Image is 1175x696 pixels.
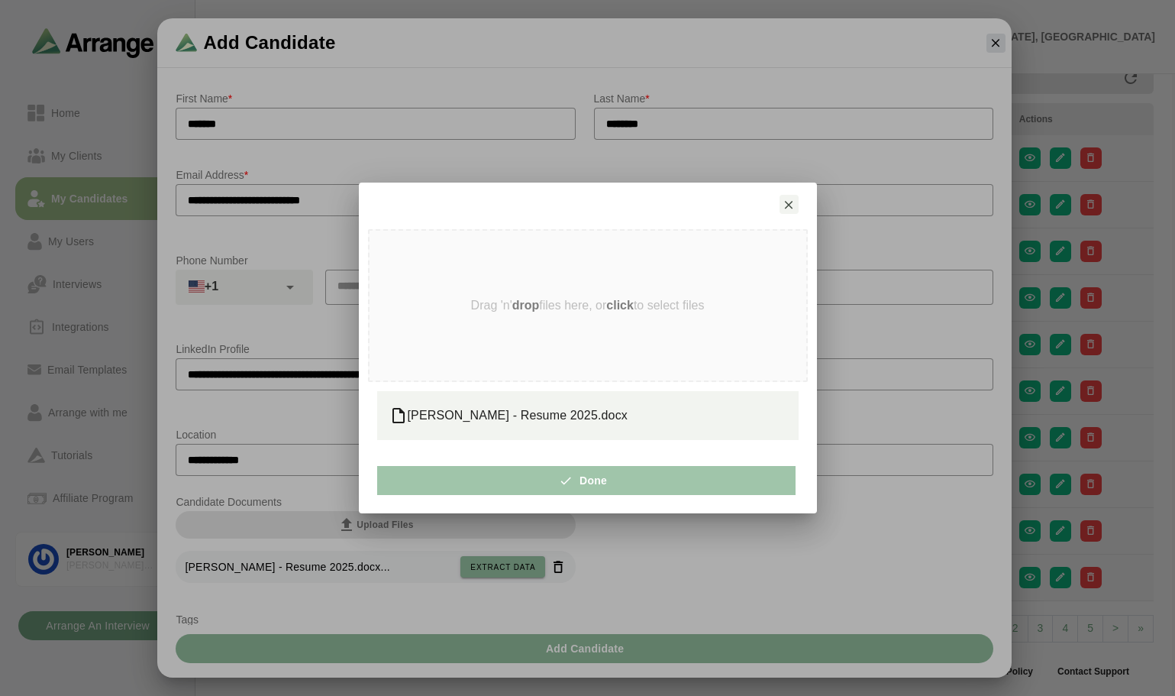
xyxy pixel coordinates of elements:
strong: click [606,299,634,312]
span: Done [565,466,607,495]
p: Drag 'n' files here, or to select files [471,299,705,312]
div: [PERSON_NAME] - Resume 2025.docx [389,406,786,426]
button: Done [377,466,796,495]
strong: drop [512,299,540,312]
